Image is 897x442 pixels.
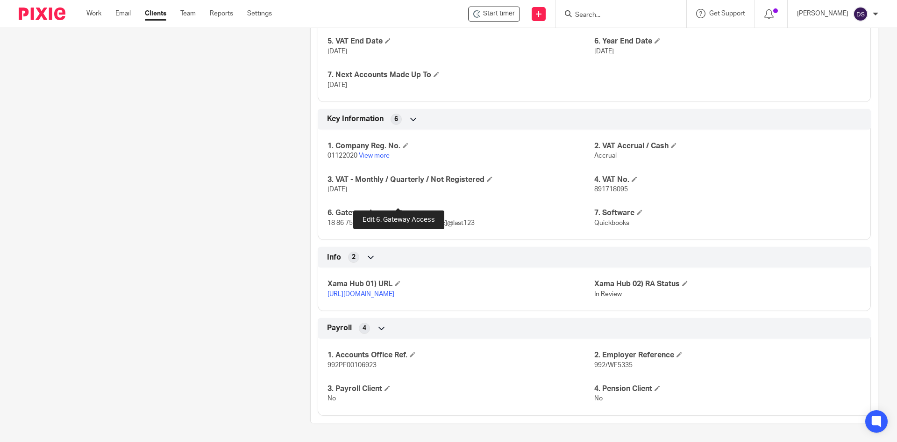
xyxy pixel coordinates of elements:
img: svg%3E [853,7,868,22]
span: In Review [594,291,622,297]
span: No [327,395,336,402]
input: Search [574,11,658,20]
span: 4 [363,324,366,333]
span: Start timer [483,9,515,19]
h4: 7. Next Accounts Made Up To [327,70,594,80]
h4: 1. Company Reg. No. [327,141,594,151]
span: 18 86 75 65 96 67 pass [PERSON_NAME]@last123 [327,220,475,226]
a: Settings [247,9,272,18]
a: Email [115,9,131,18]
h4: 2. VAT Accrual / Cash [594,141,861,151]
span: Quickbooks [594,220,629,226]
span: 891718095 [594,186,628,193]
a: [URL][DOMAIN_NAME] [327,291,394,297]
span: 6 [394,115,398,124]
span: [DATE] [327,48,347,55]
span: 01122020 [327,152,357,159]
span: Key Information [327,114,384,124]
a: Work [86,9,101,18]
span: [DATE] [594,48,614,55]
h4: Xama Hub 02) RA Status [594,279,861,289]
a: Reports [210,9,233,18]
h4: 1. Accounts Office Ref. [327,350,594,360]
span: Get Support [709,10,745,17]
div: Findlay Investments Limited [468,7,520,22]
span: 2 [352,253,356,262]
span: 992/WF5335 [594,362,633,369]
h4: 4. VAT No. [594,175,861,185]
span: Accrual [594,152,617,159]
h4: 3. VAT - Monthly / Quarterly / Not Registered [327,175,594,185]
h4: 2. Employer Reference [594,350,861,360]
span: [DATE] [327,82,347,88]
h4: 6. Gateway Access [327,208,594,218]
h4: 3. Payroll Client [327,384,594,394]
span: Payroll [327,323,352,333]
h4: 7. Software [594,208,861,218]
span: No [594,395,603,402]
a: View more [359,152,390,159]
span: 992PF00106923 [327,362,377,369]
span: [DATE] [327,186,347,193]
a: Clients [145,9,166,18]
h4: 4. Pension Client [594,384,861,394]
img: Pixie [19,7,65,20]
a: Team [180,9,196,18]
p: [PERSON_NAME] [797,9,848,18]
h4: Xama Hub 01) URL [327,279,594,289]
span: Info [327,253,341,262]
h4: 6. Year End Date [594,36,861,46]
h4: 5. VAT End Date [327,36,594,46]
